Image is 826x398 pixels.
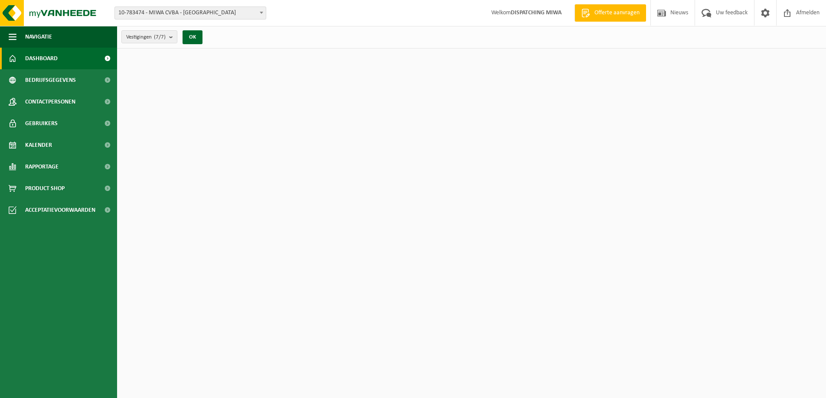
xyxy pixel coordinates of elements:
[511,10,562,16] strong: DISPATCHING MIWA
[25,113,58,134] span: Gebruikers
[25,199,95,221] span: Acceptatievoorwaarden
[25,156,59,178] span: Rapportage
[592,9,642,17] span: Offerte aanvragen
[154,34,166,40] count: (7/7)
[114,6,266,19] span: 10-783474 - MIWA CVBA - SINT-NIKLAAS
[25,134,52,156] span: Kalender
[25,69,76,91] span: Bedrijfsgegevens
[115,7,266,19] span: 10-783474 - MIWA CVBA - SINT-NIKLAAS
[25,91,75,113] span: Contactpersonen
[575,4,646,22] a: Offerte aanvragen
[25,48,58,69] span: Dashboard
[183,30,202,44] button: OK
[25,178,65,199] span: Product Shop
[25,26,52,48] span: Navigatie
[121,30,177,43] button: Vestigingen(7/7)
[126,31,166,44] span: Vestigingen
